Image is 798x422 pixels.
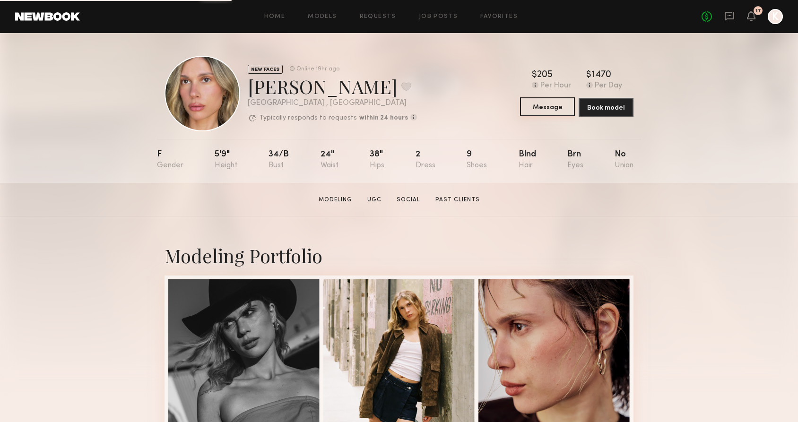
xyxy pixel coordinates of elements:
div: [GEOGRAPHIC_DATA] , [GEOGRAPHIC_DATA] [248,99,417,107]
div: 2 [416,150,435,170]
div: Per Hour [540,82,571,90]
p: Typically responds to requests [260,115,357,121]
div: 205 [537,70,553,80]
a: Models [308,14,337,20]
div: [PERSON_NAME] [248,74,417,99]
b: within 24 hours [359,115,408,121]
div: Per Day [595,82,622,90]
div: F [157,150,183,170]
a: UGC [364,196,385,204]
div: $ [586,70,591,80]
div: 17 [755,9,761,14]
button: Message [520,97,575,116]
div: $ [532,70,537,80]
div: 24" [321,150,338,170]
div: Modeling Portfolio [165,243,633,268]
div: No [615,150,633,170]
div: 9 [467,150,487,170]
a: Home [264,14,286,20]
a: Social [393,196,424,204]
a: Requests [360,14,396,20]
a: Modeling [315,196,356,204]
div: Online 19hr ago [296,66,339,72]
a: Favorites [480,14,518,20]
a: Past Clients [432,196,484,204]
div: 34/b [269,150,289,170]
div: 38" [370,150,384,170]
div: 1470 [591,70,611,80]
a: Job Posts [419,14,458,20]
button: Book model [579,98,633,117]
div: NEW FACES [248,65,283,74]
div: 5'9" [215,150,237,170]
div: Blnd [519,150,536,170]
div: Brn [567,150,583,170]
a: K [768,9,783,24]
